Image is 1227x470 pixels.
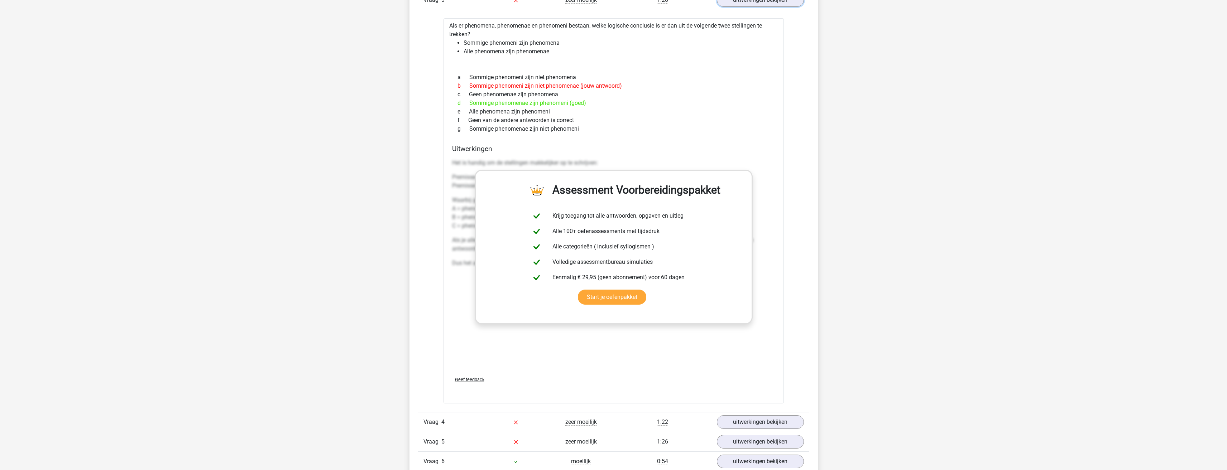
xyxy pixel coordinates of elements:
span: e [457,107,469,116]
span: 4 [441,418,445,425]
div: Alle phenomena zijn phenomeni [452,107,775,116]
div: Geen phenomenae zijn phenomena [452,90,775,99]
span: a [457,73,469,82]
div: Sommige phenomenae zijn niet phenomeni [452,125,775,133]
div: Geen van de andere antwoorden is correct [452,116,775,125]
p: Het is handig om de stellingen makkelijker op te schrijven: [452,159,775,167]
div: Sommige phenomeni zijn niet phenomena [452,73,775,82]
span: Vraag [423,457,441,466]
span: 6 [441,458,445,465]
span: moeilijk [571,458,591,465]
li: Alle phenomena zijn phenomenae [464,47,778,56]
span: zeer moeilijk [565,418,597,426]
p: Waarbij geldt: A = phenomena B = phenomeni C = phenomenae [452,196,775,230]
div: Sommige phenomeni zijn niet phenomenae (jouw antwoord) [452,82,775,90]
a: uitwerkingen bekijken [717,455,804,468]
span: 0:54 [657,458,668,465]
p: Als je alle mogelijke antwoorden op dezelfde manier opschrijft, kun je zien dat de enige logische... [452,236,775,253]
p: Premisse 1: Sommige B zijn A Premisse 2: Alle A zijn C [452,173,775,190]
span: 1:26 [657,438,668,445]
div: Als er phenomena, phenomenae en phenomeni bestaan, welke logische conclusie is er dan uit de volg... [444,18,784,403]
a: Start je oefenpakket [578,290,646,305]
span: zeer moeilijk [565,438,597,445]
span: 1:22 [657,418,668,426]
h4: Uitwerkingen [452,145,775,153]
span: Vraag [423,437,441,446]
span: d [457,99,469,107]
span: Vraag [423,418,441,426]
p: Dus het antwoord is: Sommige phenomenae zijn phenomeni [452,259,775,267]
span: g [457,125,469,133]
a: uitwerkingen bekijken [717,415,804,429]
a: uitwerkingen bekijken [717,435,804,449]
li: Sommige phenomeni zijn phenomena [464,39,778,47]
span: f [457,116,468,125]
span: c [457,90,469,99]
span: 5 [441,438,445,445]
span: Geef feedback [455,377,484,382]
div: Sommige phenomenae zijn phenomeni (goed) [452,99,775,107]
span: b [457,82,469,90]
